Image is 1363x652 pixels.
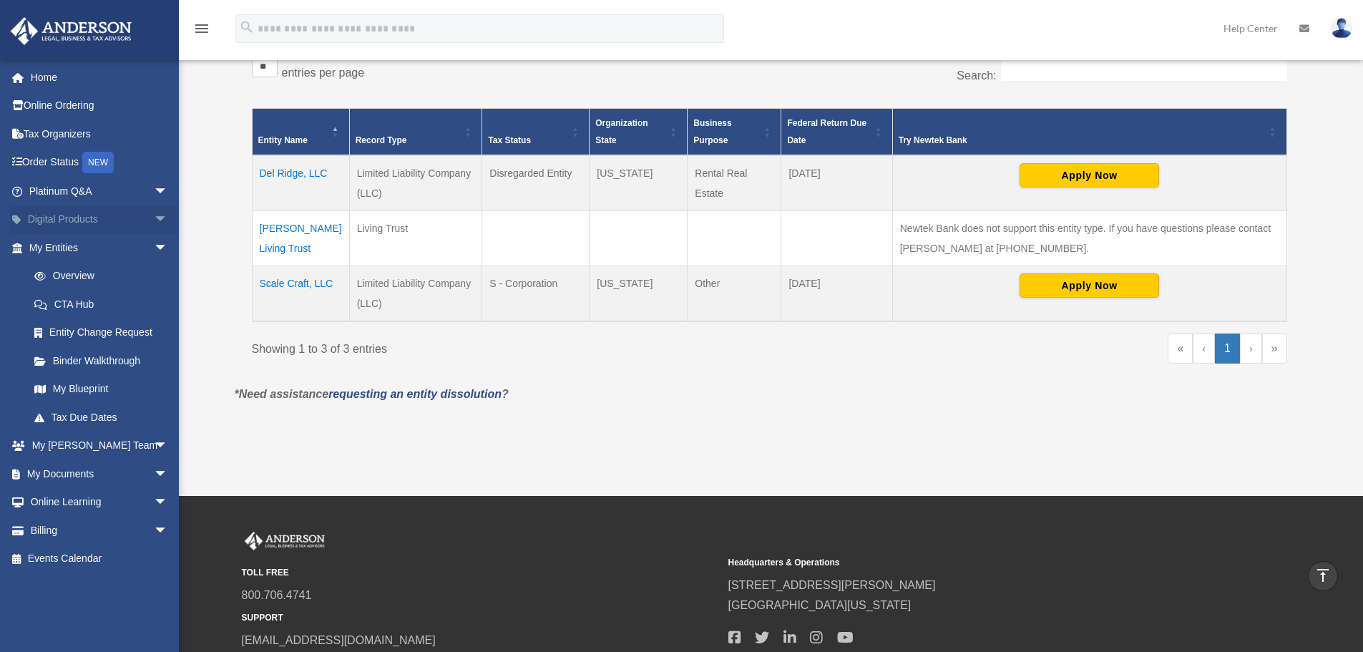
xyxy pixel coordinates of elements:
a: Previous [1193,334,1215,364]
a: 1 [1215,334,1240,364]
td: Scale Craft, LLC [252,266,349,322]
span: Entity Name [258,135,308,145]
td: Other [688,266,781,322]
a: [STREET_ADDRESS][PERSON_NAME] [728,579,936,591]
a: Online Learningarrow_drop_down [10,488,190,517]
span: Business Purpose [693,118,731,145]
label: Search: [957,69,996,82]
a: requesting an entity dissolution [328,388,502,400]
span: arrow_drop_down [154,516,182,545]
th: Try Newtek Bank : Activate to sort [892,109,1286,156]
span: arrow_drop_down [154,233,182,263]
a: 800.706.4741 [242,589,312,601]
a: CTA Hub [20,290,182,318]
a: Home [10,63,190,92]
a: [EMAIL_ADDRESS][DOMAIN_NAME] [242,634,436,646]
a: [GEOGRAPHIC_DATA][US_STATE] [728,599,912,611]
a: Tax Organizers [10,120,190,148]
a: My [PERSON_NAME] Teamarrow_drop_down [10,432,190,460]
small: SUPPORT [242,610,718,626]
small: TOLL FREE [242,565,718,580]
td: [PERSON_NAME] Living Trust [252,211,349,266]
div: Showing 1 to 3 of 3 entries [252,334,759,359]
i: vertical_align_top [1314,567,1332,584]
td: Limited Liability Company (LLC) [349,266,482,322]
th: Tax Status: Activate to sort [482,109,590,156]
td: [US_STATE] [590,266,688,322]
span: Federal Return Due Date [787,118,866,145]
th: Federal Return Due Date: Activate to sort [781,109,892,156]
img: Anderson Advisors Platinum Portal [6,17,136,45]
a: Overview [20,262,175,291]
span: arrow_drop_down [154,432,182,461]
span: arrow_drop_down [154,459,182,489]
a: vertical_align_top [1308,561,1338,591]
td: Living Trust [349,211,482,266]
span: Record Type [356,135,407,145]
span: Tax Status [488,135,531,145]
label: entries per page [282,67,365,79]
a: My Entitiesarrow_drop_down [10,233,182,262]
i: menu [193,20,210,37]
a: Order StatusNEW [10,148,190,177]
small: Headquarters & Operations [728,555,1205,570]
a: Platinum Q&Aarrow_drop_down [10,177,190,205]
a: First [1168,334,1193,364]
td: Del Ridge, LLC [252,155,349,211]
div: NEW [82,152,114,173]
td: Rental Real Estate [688,155,781,211]
a: Events Calendar [10,545,190,573]
td: S - Corporation [482,266,590,322]
span: arrow_drop_down [154,488,182,517]
img: User Pic [1331,18,1352,39]
span: arrow_drop_down [154,205,182,235]
th: Organization State: Activate to sort [590,109,688,156]
td: [DATE] [781,266,892,322]
a: Last [1262,334,1287,364]
th: Entity Name: Activate to invert sorting [252,109,349,156]
a: Digital Productsarrow_drop_down [10,205,190,234]
td: Limited Liability Company (LLC) [349,155,482,211]
td: [DATE] [781,155,892,211]
img: Anderson Advisors Platinum Portal [242,532,328,550]
i: search [239,19,255,35]
div: Try Newtek Bank [899,132,1265,149]
th: Record Type: Activate to sort [349,109,482,156]
a: Entity Change Request [20,318,182,347]
em: *Need assistance ? [235,388,509,400]
td: Newtek Bank does not support this entity type. If you have questions please contact [PERSON_NAME]... [892,211,1286,266]
span: arrow_drop_down [154,177,182,206]
a: menu [193,25,210,37]
td: [US_STATE] [590,155,688,211]
a: My Documentsarrow_drop_down [10,459,190,488]
a: Next [1240,334,1262,364]
a: Billingarrow_drop_down [10,516,190,545]
a: Tax Due Dates [20,403,182,432]
td: Disregarded Entity [482,155,590,211]
a: My Blueprint [20,375,182,404]
button: Apply Now [1020,273,1159,298]
th: Business Purpose: Activate to sort [688,109,781,156]
span: Organization State [595,118,648,145]
button: Apply Now [1020,163,1159,188]
a: Online Ordering [10,92,190,120]
a: Binder Walkthrough [20,346,182,375]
